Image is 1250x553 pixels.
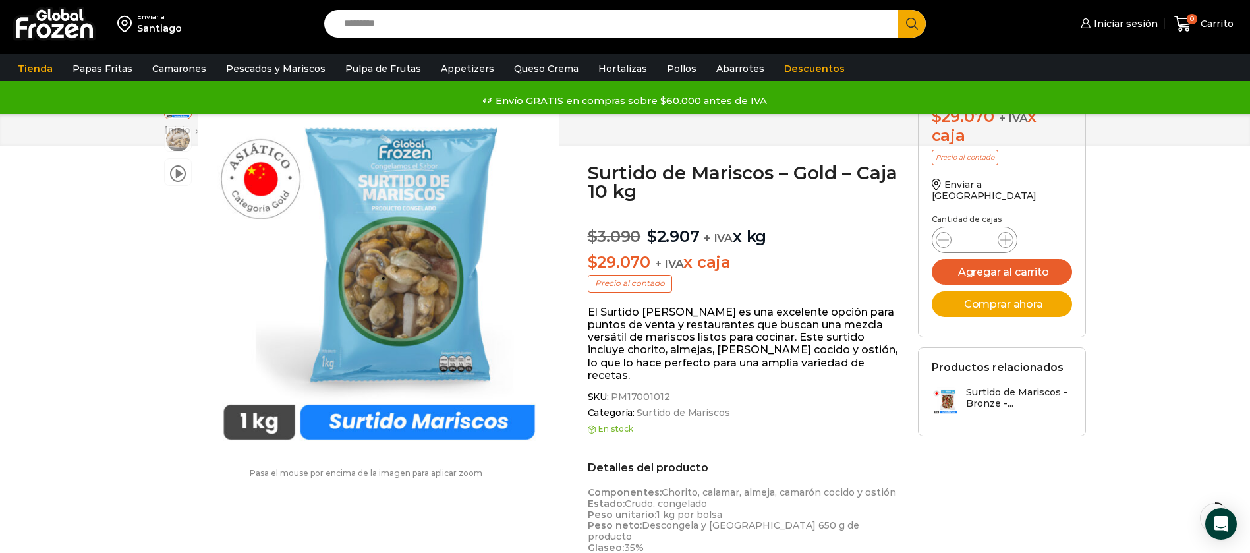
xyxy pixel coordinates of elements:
h2: Productos relacionados [932,361,1064,374]
input: Product quantity [962,231,987,249]
span: + IVA [704,231,733,245]
button: Search button [898,10,926,38]
a: Pescados y Mariscos [219,56,332,81]
bdi: 29.070 [588,252,650,272]
a: Enviar a [GEOGRAPHIC_DATA] [932,179,1037,202]
span: + IVA [655,257,684,270]
span: surtido de marisco gold [165,127,191,153]
span: $ [647,227,657,246]
div: x caja [932,107,1073,146]
bdi: 3.090 [588,227,641,246]
span: PM17001012 [609,392,670,403]
h3: Surtido de Mariscos - Bronze -... [966,387,1073,409]
button: Agregar al carrito [932,259,1073,285]
span: $ [588,227,598,246]
a: Hortalizas [592,56,654,81]
bdi: 2.907 [647,227,700,246]
span: Carrito [1197,17,1234,30]
a: Papas Fritas [66,56,139,81]
a: Iniciar sesión [1077,11,1158,37]
div: Santiago [137,22,182,35]
a: Camarones [146,56,213,81]
a: Appetizers [434,56,501,81]
span: Categoría: [588,407,898,419]
a: Queso Crema [507,56,585,81]
div: Enviar a [137,13,182,22]
a: 0 Carrito [1171,9,1237,40]
h1: Surtido de Mariscos – Gold – Caja 10 kg [588,163,898,200]
p: x caja [588,253,898,272]
span: 0 [1187,14,1197,24]
span: $ [588,252,598,272]
a: Abarrotes [710,56,771,81]
a: Pollos [660,56,703,81]
strong: Peso unitario: [588,509,656,521]
p: El Surtido [PERSON_NAME] es una excelente opción para puntos de venta y restaurantes que buscan u... [588,306,898,382]
a: Surtido de Mariscos - Bronze -... [932,387,1073,415]
p: x kg [588,214,898,247]
button: Comprar ahora [932,291,1073,317]
strong: Peso neto: [588,519,642,531]
a: Pulpa de Frutas [339,56,428,81]
h2: Detalles del producto [588,461,898,474]
strong: Componentes: [588,486,662,498]
img: address-field-icon.svg [117,13,137,35]
p: Cantidad de cajas [932,215,1073,224]
div: Open Intercom Messenger [1205,508,1237,540]
bdi: 29.070 [932,107,994,126]
a: Tienda [11,56,59,81]
a: Surtido de Mariscos [635,407,729,419]
p: Precio al contado [932,150,998,165]
strong: Estado: [588,498,625,509]
span: SKU: [588,392,898,403]
p: Precio al contado [588,275,672,292]
p: En stock [588,424,898,434]
span: + IVA [999,111,1028,125]
p: Pasa el mouse por encima de la imagen para aplicar zoom [164,469,568,478]
span: $ [932,107,942,126]
span: Iniciar sesión [1091,17,1158,30]
a: Descuentos [778,56,851,81]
